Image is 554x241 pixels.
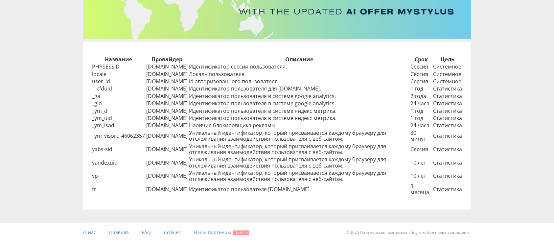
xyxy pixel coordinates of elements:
[433,156,462,169] td: Статистика
[189,169,386,182] span: Уникальный идентификатор, который присваивается каждому браузеру для отслеживания взаимодействия ...
[433,100,462,107] td: Статистика
[189,56,409,62] div: Описание
[146,122,188,129] td: [DOMAIN_NAME]
[433,56,462,62] div: Цель
[92,130,145,142] td: _ym_visorc_46062357
[146,85,188,92] td: [DOMAIN_NAME]
[92,170,145,182] td: yp
[146,63,188,70] td: [DOMAIN_NAME]
[433,122,462,129] td: Статистика
[92,78,145,85] td: user_id
[92,63,145,70] td: PHPSESSID
[164,229,181,235] span: Cookies
[83,229,96,235] span: О нас
[146,93,188,99] td: [DOMAIN_NAME]
[189,63,410,70] td: Идентификатор сессии пользователя.
[410,100,432,107] td: 24 часа
[433,130,462,142] td: Статистика
[92,93,145,99] td: _ga
[410,156,432,169] td: 10 лет
[433,63,462,70] td: Системное
[410,143,432,156] td: Сессия
[433,115,462,121] td: Статистика
[92,71,145,77] td: locale
[146,78,188,85] td: [DOMAIN_NAME]
[189,100,336,107] span: Идентификатор пользователя в системе google analytics.
[410,71,432,77] td: Сессия
[410,115,432,121] td: 1 год
[189,78,410,85] td: Id авторизованного пользователя.
[194,229,231,235] span: Наши партнеры
[433,170,462,182] td: Статистика
[146,56,188,62] div: Провайдер
[146,183,188,196] td: [DOMAIN_NAME]
[189,85,410,92] td: Идентификатор пользователя для [DOMAIN_NAME].
[433,78,462,85] td: Системное
[410,122,432,129] td: 24 часа
[92,56,145,62] div: Название
[233,231,249,235] span: Скидки
[146,71,188,77] td: [DOMAIN_NAME]
[92,100,145,107] td: _gid
[410,93,432,99] td: 2 года
[92,122,145,129] td: _ym_isad
[146,143,188,156] td: [DOMAIN_NAME]
[433,143,462,156] td: Статистика
[146,115,188,121] td: [DOMAIN_NAME]
[433,85,462,92] td: Статистика
[189,122,410,129] td: Наличие блокировщика рекламы.
[92,115,145,121] td: _ym_uid
[433,93,462,99] td: Статистика
[146,100,188,107] td: [DOMAIN_NAME]
[92,143,145,156] td: yabs-sid
[410,170,432,182] td: 10 лет
[410,108,432,114] td: 1 год
[433,108,462,114] td: Статистика
[189,71,410,77] td: Локаль пользователя.
[189,108,410,114] td: Идентификатор пользователя в системе яндекс метрика.
[433,71,462,77] td: Системное
[189,130,410,142] td: Уникальный идентификатор, который присваивается каждому браузеру для отслеживания взаимодействия ...
[146,170,188,182] td: [DOMAIN_NAME]
[92,108,145,114] td: _ym_d
[410,130,432,142] td: 30 минут
[189,114,336,122] span: Идентификатор пользователя в системе яндекс метрика.
[92,183,145,196] td: fr
[410,85,432,92] td: 1 год
[189,143,386,156] span: Уникальный идентификатор, который присваивается каждому браузеру для отслеживания взаимодействия ...
[146,156,188,169] td: [DOMAIN_NAME]
[92,85,145,92] td: __cfduid
[142,229,151,235] span: FAQ
[411,56,432,62] div: Срок
[410,78,432,85] td: Сессия
[433,183,462,196] td: Статистика
[189,183,410,196] td: Идентификатор пользователя [DOMAIN_NAME].
[146,130,188,142] td: [DOMAIN_NAME]
[146,108,188,114] td: [DOMAIN_NAME]
[189,156,386,169] span: Уникальный идентификатор, который присваивается каждому браузеру для отслеживания взаимодействия ...
[189,93,410,99] td: Идентификатор пользователя в системе google analytics.
[92,156,145,169] td: yandexuid
[109,229,129,235] span: Правила
[410,63,432,70] td: Сессия
[410,183,432,196] td: 3 месяца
